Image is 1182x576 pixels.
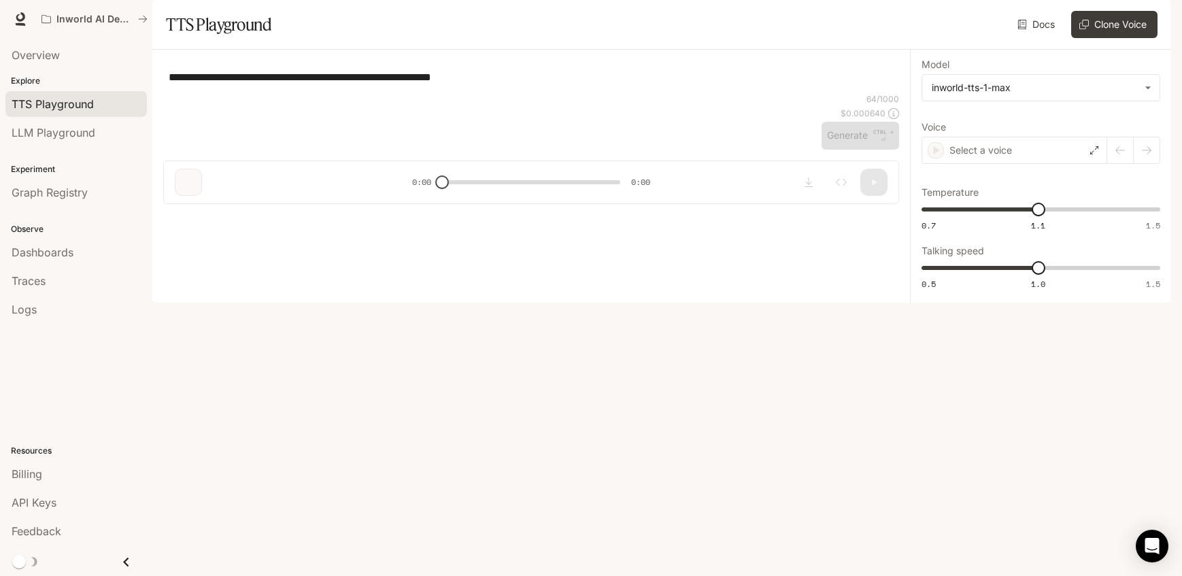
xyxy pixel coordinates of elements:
div: Open Intercom Messenger [1136,530,1168,562]
p: Talking speed [922,246,984,256]
p: Select a voice [949,143,1012,157]
p: $ 0.000640 [841,107,885,119]
span: 1.5 [1146,278,1160,290]
h1: TTS Playground [166,11,271,38]
span: 1.1 [1031,220,1045,231]
span: 0.5 [922,278,936,290]
span: 1.0 [1031,278,1045,290]
span: 0.7 [922,220,936,231]
button: Clone Voice [1071,11,1158,38]
span: 1.5 [1146,220,1160,231]
p: Voice [922,122,946,132]
p: Model [922,60,949,69]
div: inworld-tts-1-max [932,81,1138,95]
div: inworld-tts-1-max [922,75,1160,101]
p: 64 / 1000 [866,93,899,105]
a: Docs [1015,11,1060,38]
p: Inworld AI Demos [56,14,133,25]
button: All workspaces [35,5,154,33]
p: Temperature [922,188,979,197]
